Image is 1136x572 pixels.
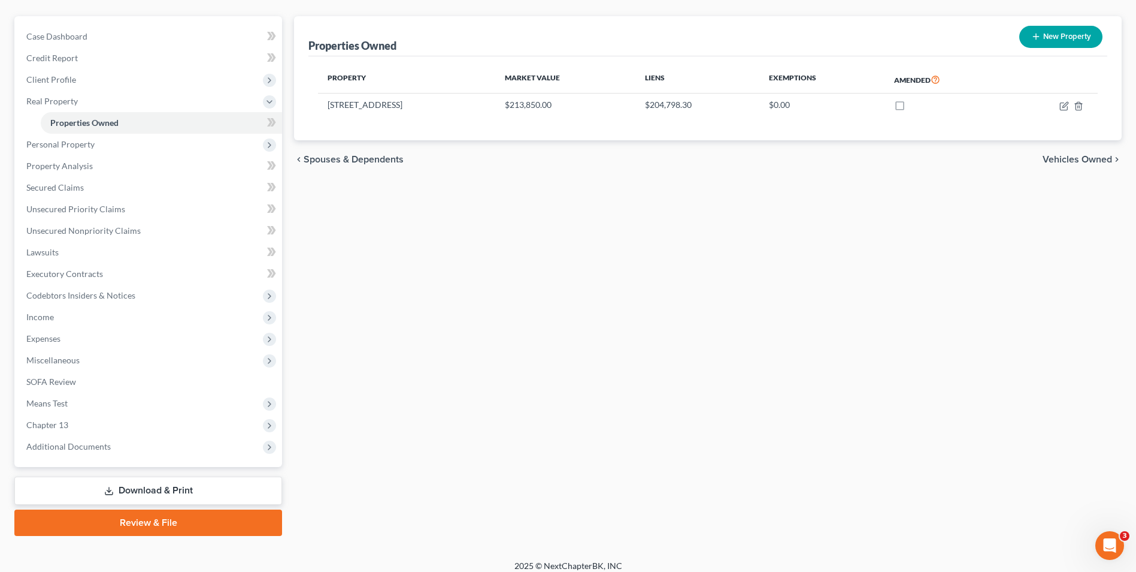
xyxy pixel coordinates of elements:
a: Review & File [14,510,282,536]
span: Means Test [26,398,68,408]
span: Real Property [26,96,78,106]
iframe: Intercom live chat [1095,531,1124,560]
span: Miscellaneous [26,355,80,365]
div: Properties Owned [308,38,396,53]
span: Executory Contracts [26,269,103,279]
th: Market Value [495,66,635,94]
span: Personal Property [26,139,95,149]
button: chevron_left Spouses & Dependents [294,155,404,164]
td: $213,850.00 [495,94,635,116]
a: Lawsuits [17,242,282,263]
a: Download & Print [14,477,282,505]
a: Property Analysis [17,155,282,177]
th: Amended [884,66,1007,94]
a: Properties Owned [41,112,282,134]
i: chevron_left [294,155,304,164]
td: [STREET_ADDRESS] [318,94,495,116]
a: Credit Report [17,47,282,69]
td: $204,798.30 [635,94,759,116]
span: Client Profile [26,74,76,85]
a: Secured Claims [17,177,282,198]
a: Case Dashboard [17,26,282,47]
span: Case Dashboard [26,31,87,41]
span: Secured Claims [26,182,84,192]
button: Vehicles Owned chevron_right [1043,155,1122,164]
span: Income [26,312,54,322]
button: New Property [1019,26,1102,48]
span: Property Analysis [26,161,93,171]
span: Unsecured Nonpriority Claims [26,225,141,236]
span: Properties Owned [50,118,119,128]
a: Unsecured Priority Claims [17,198,282,220]
span: Codebtors Insiders & Notices [26,290,135,300]
a: SOFA Review [17,371,282,393]
a: Executory Contracts [17,263,282,285]
td: $0.00 [759,94,884,116]
span: SOFA Review [26,377,76,387]
a: Unsecured Nonpriority Claims [17,220,282,242]
span: Expenses [26,333,60,344]
th: Property [318,66,495,94]
th: Liens [635,66,759,94]
span: Additional Documents [26,441,111,451]
span: Lawsuits [26,247,59,257]
span: Vehicles Owned [1043,155,1112,164]
span: Chapter 13 [26,420,68,430]
th: Exemptions [759,66,884,94]
span: Spouses & Dependents [304,155,404,164]
i: chevron_right [1112,155,1122,164]
span: 3 [1120,531,1129,541]
span: Credit Report [26,53,78,63]
span: Unsecured Priority Claims [26,204,125,214]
